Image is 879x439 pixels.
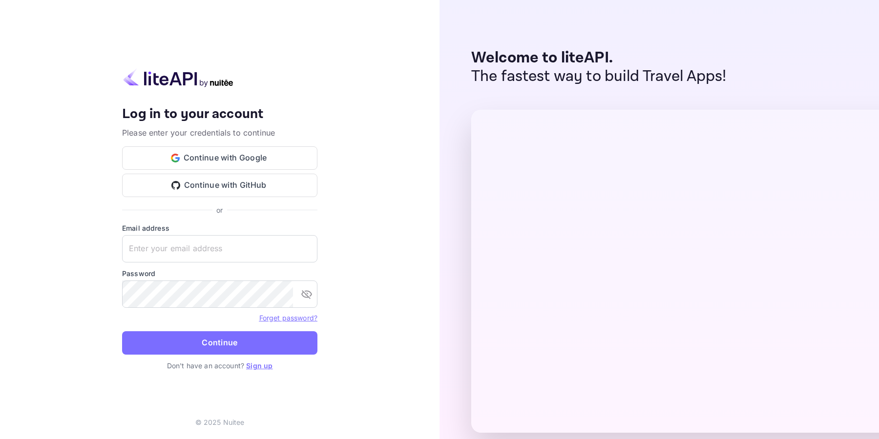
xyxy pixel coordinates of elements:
button: Continue with GitHub [122,174,317,197]
label: Email address [122,223,317,233]
a: Sign up [246,361,272,370]
button: Continue with Google [122,146,317,170]
p: © 2025 Nuitee [195,417,245,427]
button: Continue [122,331,317,355]
p: The fastest way to build Travel Apps! [471,67,727,86]
h4: Log in to your account [122,106,317,123]
input: Enter your email address [122,235,317,262]
img: liteapi [122,68,234,87]
button: toggle password visibility [297,284,316,304]
a: Forget password? [259,314,317,322]
label: Password [122,268,317,279]
p: Welcome to liteAPI. [471,49,727,67]
p: or [216,205,223,215]
a: Forget password? [259,313,317,322]
p: Please enter your credentials to continue [122,127,317,139]
p: Don't have an account? [122,360,317,371]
